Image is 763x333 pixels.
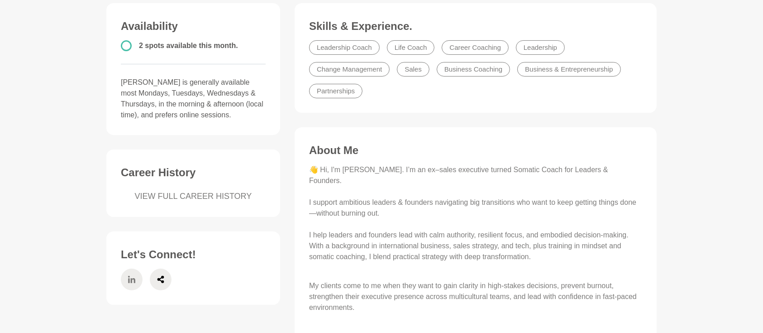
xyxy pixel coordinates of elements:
h3: About Me [309,144,642,157]
h3: Let's Connect! [121,248,266,261]
h3: Availability [121,19,266,33]
h3: Career History [121,166,266,179]
p: [PERSON_NAME] is generally available most Mondays, Tuesdays, Wednesdays & Thursdays, in the morni... [121,77,266,121]
p: My clients come to me when they want to gain clarity in high-stakes decisions, prevent burnout, s... [309,280,642,313]
p: 👋 Hi, I'm [PERSON_NAME]. I’m an ex–sales executive turned Somatic Coach for Leaders & Founders. I... [309,164,642,273]
h3: Skills & Experience. [309,19,642,33]
a: Share [150,269,172,290]
span: 2 spots available this month. [139,42,238,49]
a: VIEW FULL CAREER HISTORY [121,190,266,203]
a: LinkedIn [121,269,143,290]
